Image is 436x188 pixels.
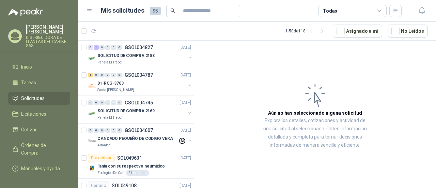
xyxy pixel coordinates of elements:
div: 0 [88,128,93,133]
button: Asignado a mi [333,25,382,38]
img: Logo peakr [8,8,43,16]
p: [PERSON_NAME] [PERSON_NAME] [26,25,70,34]
div: 0 [117,100,122,105]
a: Inicio [8,60,70,73]
p: Explora los detalles, cotizaciones y actividad de una solicitud al seleccionarla. Obtén informaci... [262,117,368,149]
div: 0 [111,73,116,77]
a: Solicitudes [8,92,70,105]
p: DISTRIBUIDORA DE LLANTAS DEL CARIBE SAS [26,35,70,48]
a: Cotizar [8,123,70,136]
a: Órdenes de Compra [8,139,70,159]
img: Company Logo [88,137,96,145]
p: Zoologico De Cali [97,170,124,176]
a: 0 1 0 0 0 0 GSOL004827[DATE] Company LogoSOLICITUD DE COMPRA 2183Panela El Trébol [88,43,192,65]
span: Licitaciones [21,110,46,118]
a: Por cotizarSOL049631[DATE] Company Logollanta con su respectivo neumáticoZoologico De Cali2 Unidades [78,151,194,179]
div: 2 Unidades [126,170,149,176]
div: 1 [88,73,93,77]
div: 0 [105,100,110,105]
div: 0 [88,100,93,105]
a: Tareas [8,76,70,89]
div: 0 [94,73,99,77]
div: 0 [105,73,110,77]
p: SOL049631 [117,156,142,160]
div: 0 [99,100,105,105]
div: 1 - 50 de 118 [285,26,327,37]
div: 0 [105,45,110,50]
p: Panela El Trébol [97,115,122,120]
p: SOLICITUD DE COMPRA 2183 [97,53,155,59]
span: Manuales y ayuda [21,165,60,172]
p: [DATE] [180,44,191,51]
div: 0 [94,128,99,133]
p: GSOL004787 [125,73,153,77]
span: Cotizar [21,126,37,133]
p: llanta con su respectivo neumático [97,163,165,170]
div: 0 [88,45,93,50]
p: [DATE] [180,127,191,134]
p: Almatec [97,143,110,148]
p: Santa [PERSON_NAME] [97,87,134,93]
div: 0 [111,128,116,133]
p: CANDADO PEQUEÑO DE CODIGO VERA [97,135,173,142]
img: Company Logo [88,165,96,173]
div: 0 [117,128,122,133]
p: GSOL004745 [125,100,153,105]
div: Todas [323,7,337,15]
div: 0 [99,128,105,133]
p: SOLICITUD DE COMPRA 2169 [97,108,155,114]
h1: Mis solicitudes [101,6,144,16]
span: Solicitudes [21,95,45,102]
p: Panela El Trébol [97,60,122,65]
div: 0 [99,45,105,50]
div: 0 [99,73,105,77]
a: Manuales y ayuda [8,162,70,175]
div: 0 [111,100,116,105]
h3: Aún no has seleccionado niguna solicitud [268,109,362,117]
span: Órdenes de Compra [21,142,64,157]
a: 0 0 0 0 0 0 GSOL004745[DATE] Company LogoSOLICITUD DE COMPRA 2169Panela El Trébol [88,99,192,120]
div: 0 [111,45,116,50]
p: SOL049108 [112,183,137,188]
a: Licitaciones [8,107,70,120]
button: No Leídos [388,25,428,38]
p: [DATE] [180,100,191,106]
img: Company Logo [88,110,96,118]
div: 0 [105,128,110,133]
span: 95 [150,7,161,15]
div: Por cotizar [88,154,114,162]
span: Inicio [21,63,32,71]
p: GSOL004607 [125,128,153,133]
span: Tareas [21,79,36,86]
p: [DATE] [180,155,191,161]
a: 1 0 0 0 0 0 GSOL004787[DATE] Company Logo01-RQG-3763Santa [PERSON_NAME] [88,71,192,93]
div: 0 [117,45,122,50]
p: [DATE] [180,72,191,78]
img: Company Logo [88,54,96,62]
div: 1 [94,45,99,50]
div: 0 [94,100,99,105]
span: search [170,8,175,13]
p: GSOL004827 [125,45,153,50]
a: 0 0 0 0 0 0 GSOL004607[DATE] Company LogoCANDADO PEQUEÑO DE CODIGO VERAAlmatec [88,126,192,148]
p: 01-RQG-3763 [97,80,124,87]
div: 0 [117,73,122,77]
img: Company Logo [88,82,96,90]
